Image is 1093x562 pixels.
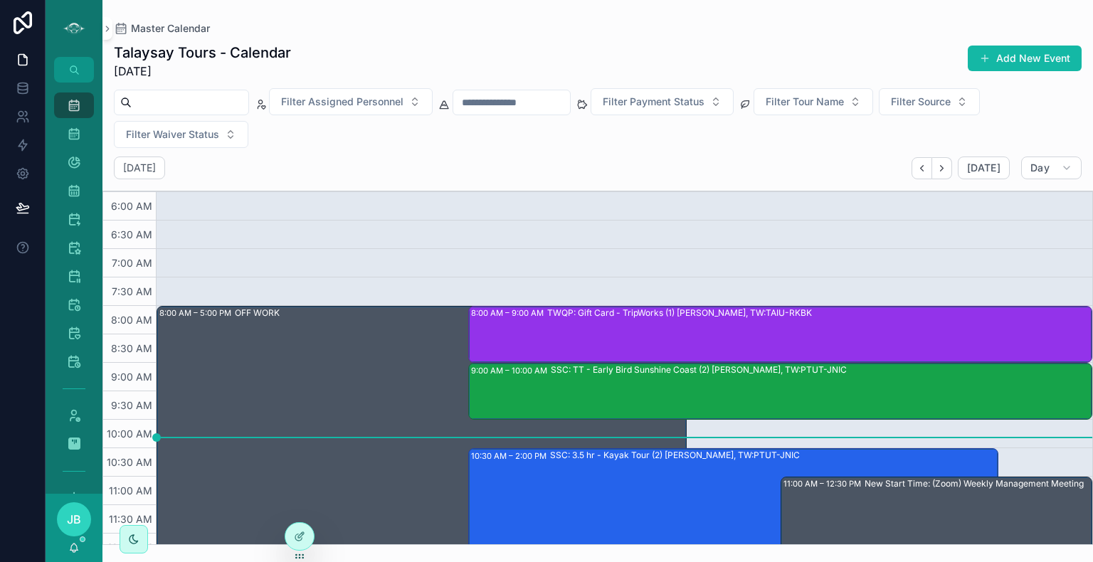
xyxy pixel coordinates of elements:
div: 8:00 AM – 9:00 AM [471,306,547,320]
button: Select Button [754,88,873,115]
span: [DATE] [967,161,1000,174]
img: App logo [63,17,85,40]
div: 10:30 AM – 2:00 PM [471,449,550,463]
button: Add New Event [968,46,1082,71]
div: 11:00 AM – 12:30 PMNew Start Time: (Zoom) Weekly Management Meeting [781,477,1092,561]
button: Day [1021,157,1082,179]
span: 7:00 AM [108,257,156,269]
span: [DATE] [114,63,291,80]
div: SSC: 3.5 hr - Kayak Tour (2) [PERSON_NAME], TW:PTUT-JNIC [550,450,800,461]
span: 9:00 AM [107,371,156,383]
button: Next [932,157,952,179]
div: OFF WORK [235,307,280,319]
span: Day [1030,161,1050,174]
button: [DATE] [958,157,1010,179]
span: 11:00 AM [105,484,156,497]
span: Filter Tour Name [766,95,844,109]
div: 8:00 AM – 5:00 PM [159,306,235,320]
button: Select Button [114,121,248,148]
span: 8:00 AM [107,314,156,326]
span: JB [67,511,81,528]
h1: Talaysay Tours - Calendar [114,43,291,63]
span: Filter Assigned Personnel [281,95,403,109]
span: Master Calendar [131,21,210,36]
div: 9:00 AM – 10:00 AM [471,364,551,378]
button: Select Button [879,88,980,115]
h2: [DATE] [123,161,156,175]
div: TWQP: Gift Card - TripWorks (1) [PERSON_NAME], TW:TAIU-RKBK [547,307,812,319]
span: Filter Source [891,95,951,109]
span: 8:30 AM [107,342,156,354]
div: 11:00 AM – 12:30 PM [783,477,865,491]
span: 7:30 AM [108,285,156,297]
span: 10:00 AM [103,428,156,440]
div: SSC: TT - Early Bird Sunshine Coast (2) [PERSON_NAME], TW:PTUT-JNIC [551,364,847,376]
span: Filter Payment Status [603,95,704,109]
button: Back [912,157,932,179]
div: New Start Time: (Zoom) Weekly Management Meeting [865,478,1084,489]
button: Select Button [269,88,433,115]
span: 12:00 PM [104,541,156,553]
div: 9:00 AM – 10:00 AMSSC: TT - Early Bird Sunshine Coast (2) [PERSON_NAME], TW:PTUT-JNIC [469,364,1092,419]
span: 6:30 AM [107,228,156,240]
span: Filter Waiver Status [126,127,219,142]
span: 9:30 AM [107,399,156,411]
span: 6:00 AM [107,200,156,212]
span: 11:30 AM [105,513,156,525]
button: Select Button [591,88,734,115]
div: 8:00 AM – 9:00 AMTWQP: Gift Card - TripWorks (1) [PERSON_NAME], TW:TAIU-RKBK [469,307,1092,362]
div: scrollable content [46,83,102,494]
a: Master Calendar [114,21,210,36]
span: 10:30 AM [103,456,156,468]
